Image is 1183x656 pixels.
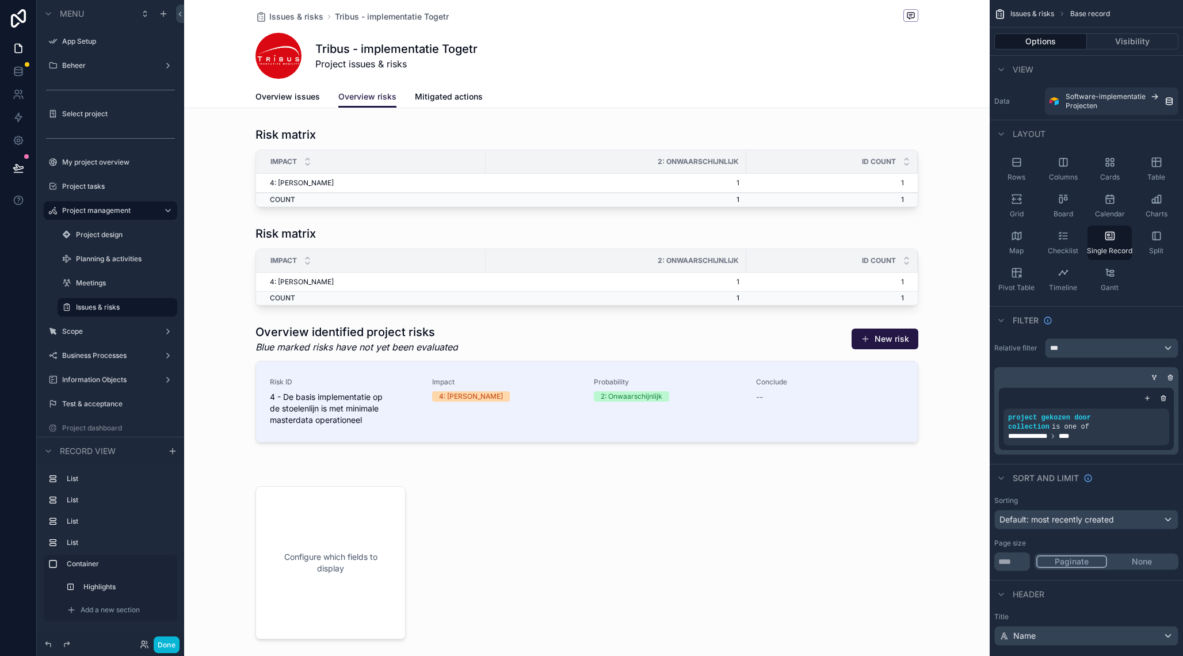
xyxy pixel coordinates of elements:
span: Cards [1100,173,1120,182]
span: Name [1013,630,1036,642]
span: Charts [1146,209,1167,219]
button: Checklist [1041,226,1085,260]
label: Data [994,97,1040,106]
button: Paginate [1036,555,1107,568]
label: Issues & risks [76,303,170,312]
span: View [1013,64,1033,75]
button: Pivot Table [994,262,1039,297]
button: Done [154,636,180,653]
span: Sort And Limit [1013,472,1079,484]
h1: Tribus - implementatie Togetr [315,41,478,57]
span: Board [1054,209,1073,219]
button: Single Record [1087,226,1132,260]
span: id COUNT [862,157,896,166]
span: Software-implementatie [1066,92,1146,101]
span: Checklist [1048,246,1078,255]
span: Map [1009,246,1024,255]
label: Relative filter [994,344,1040,353]
label: Project management [62,206,154,215]
span: Grid [1010,209,1024,219]
button: Map [994,226,1039,260]
label: List [67,517,173,526]
button: Charts [1134,189,1178,223]
span: Menu [60,8,84,20]
td: COUNT [256,193,486,207]
td: 1 [486,291,746,305]
a: Project design [76,230,175,239]
span: Projecten [1066,101,1097,110]
button: Cards [1087,152,1132,186]
label: Title [994,612,1178,621]
a: Tribus - implementatie Togetr [335,11,449,22]
label: Test & acceptance [62,399,175,409]
label: Beheer [62,61,159,70]
span: id COUNT [862,256,896,265]
button: Table [1134,152,1178,186]
label: Planning & activities [76,254,175,264]
span: Issues & risks [1010,9,1054,18]
label: Business Processes [62,351,159,360]
label: Container [67,559,173,569]
label: My project overview [62,158,175,167]
button: Options [994,33,1087,49]
label: Meetings [76,279,175,288]
span: Columns [1049,173,1078,182]
span: Issues & risks [269,11,323,22]
a: Mitigated actions [415,86,483,109]
td: COUNT [256,291,486,305]
a: Overview issues [255,86,320,109]
button: Name [994,626,1178,646]
label: Sorting [994,496,1018,505]
a: Software-implementatieProjecten [1045,87,1178,115]
label: Page size [994,539,1026,548]
span: Single Record [1087,246,1132,255]
button: Split [1134,226,1178,260]
label: Highlights [83,582,170,592]
a: Project tasks [62,182,175,191]
span: Filter [1013,315,1039,326]
button: Gantt [1087,262,1132,297]
span: Base record [1070,9,1110,18]
label: List [67,495,173,505]
span: Split [1149,246,1163,255]
span: Default: most recently created [999,514,1114,524]
span: is one of [1052,423,1089,431]
span: 2: Onwaarschijnlijk [658,256,739,265]
label: Scope [62,327,159,336]
span: Table [1147,173,1165,182]
span: Mitigated actions [415,91,483,102]
div: scrollable content [37,464,184,633]
button: Grid [994,189,1039,223]
label: Project dashboard [62,424,175,433]
label: App Setup [62,37,175,46]
span: Impact [270,157,297,166]
a: Information Objects [62,375,159,384]
a: Issues & risks [255,11,323,22]
button: Default: most recently created [994,510,1178,529]
span: project gekozen door collection [1008,414,1091,431]
button: Board [1041,189,1085,223]
td: 1 [746,193,918,207]
button: Calendar [1087,189,1132,223]
button: Visibility [1087,33,1179,49]
span: Add a new section [81,605,140,615]
label: Select project [62,109,175,119]
span: Project issues & risks [315,57,478,71]
button: Timeline [1041,262,1085,297]
span: Layout [1013,128,1045,140]
td: 1 [486,193,746,207]
button: None [1107,555,1177,568]
td: 1 [746,291,918,305]
span: Overview issues [255,91,320,102]
span: Pivot Table [998,283,1035,292]
span: Header [1013,589,1044,600]
a: Overview risks [338,86,396,108]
